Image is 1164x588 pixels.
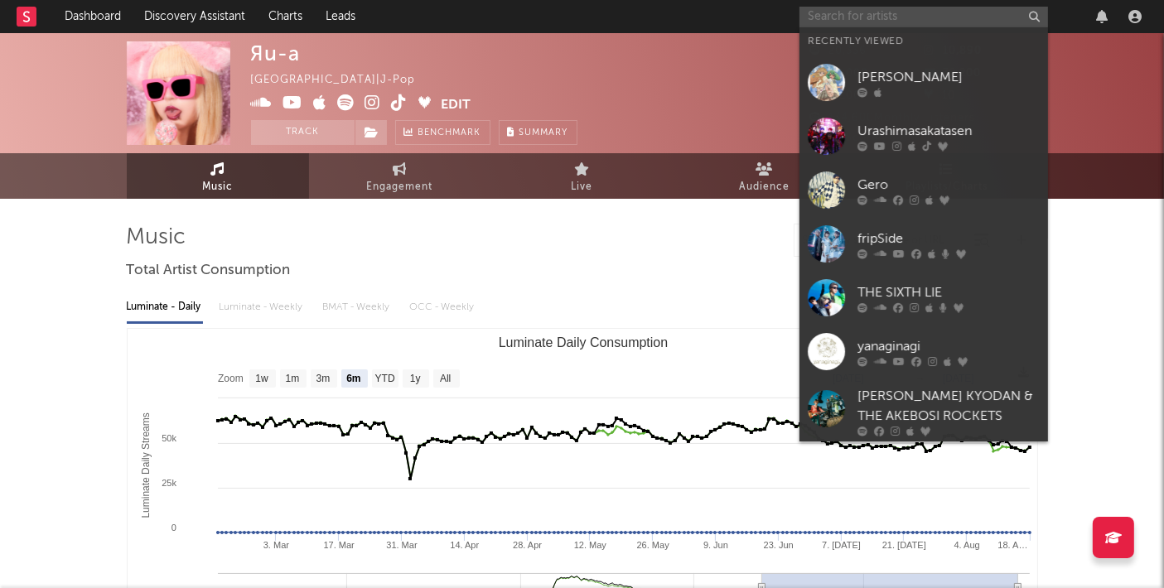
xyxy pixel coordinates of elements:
[822,540,861,550] text: 7. [DATE]
[857,387,1040,427] div: [PERSON_NAME] KYODAN & THE AKEBOSI ROCKETS
[795,234,969,248] input: Search by song name or URL
[316,374,330,385] text: 3m
[309,153,491,199] a: Engagement
[799,378,1048,445] a: [PERSON_NAME] KYODAN & THE AKEBOSI ROCKETS
[857,229,1040,249] div: fripSide
[251,41,301,65] div: Яu-a
[636,540,669,550] text: 26. May
[263,540,289,550] text: 3. Mar
[127,293,203,321] div: Luminate - Daily
[674,153,856,199] a: Audience
[374,374,394,385] text: YTD
[346,374,360,385] text: 6m
[808,31,1040,51] div: Recently Viewed
[218,374,244,385] text: Zoom
[857,68,1040,88] div: [PERSON_NAME]
[442,94,471,115] button: Edit
[386,540,418,550] text: 31. Mar
[285,374,299,385] text: 1m
[139,412,151,518] text: Luminate Daily Streams
[498,335,668,349] text: Luminate Daily Consumption
[799,55,1048,109] a: [PERSON_NAME]
[799,163,1048,217] a: Gero
[857,122,1040,142] div: Urashimasakatasen
[440,374,451,385] text: All
[799,325,1048,378] a: yanaginagi
[799,7,1048,27] input: Search for artists
[450,540,479,550] text: 14. Apr
[367,177,433,197] span: Engagement
[572,177,593,197] span: Live
[418,123,481,143] span: Benchmark
[499,120,577,145] button: Summary
[857,283,1040,303] div: THE SIXTH LIE
[519,128,568,137] span: Summary
[739,177,790,197] span: Audience
[255,374,268,385] text: 1w
[799,271,1048,325] a: THE SIXTH LIE
[409,374,420,385] text: 1y
[573,540,606,550] text: 12. May
[251,120,355,145] button: Track
[799,217,1048,271] a: fripSide
[162,478,176,488] text: 25k
[491,153,674,199] a: Live
[997,540,1027,550] text: 18. A…
[763,540,793,550] text: 23. Jun
[127,261,291,281] span: Total Artist Consumption
[954,540,979,550] text: 4. Aug
[202,177,233,197] span: Music
[395,120,490,145] a: Benchmark
[857,337,1040,357] div: yanaginagi
[251,70,435,90] div: [GEOGRAPHIC_DATA] | J-Pop
[162,433,176,443] text: 50k
[857,176,1040,195] div: Gero
[513,540,542,550] text: 28. Apr
[323,540,355,550] text: 17. Mar
[127,153,309,199] a: Music
[171,523,176,533] text: 0
[703,540,728,550] text: 9. Jun
[881,540,925,550] text: 21. [DATE]
[799,109,1048,163] a: Urashimasakatasen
